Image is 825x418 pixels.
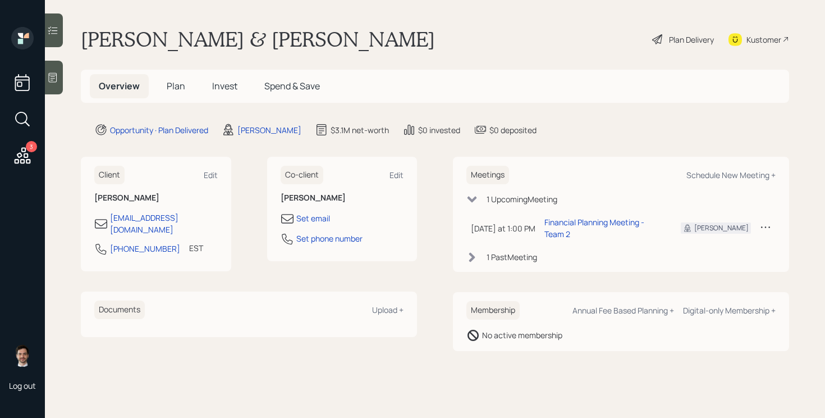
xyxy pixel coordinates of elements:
div: $0 deposited [489,124,537,136]
div: EST [189,242,203,254]
img: jonah-coleman-headshot.png [11,344,34,367]
div: Set email [296,212,330,224]
span: Invest [212,80,237,92]
div: Opportunity · Plan Delivered [110,124,208,136]
div: 1 Upcoming Meeting [487,193,557,205]
div: [PERSON_NAME] [694,223,749,233]
h6: [PERSON_NAME] [281,193,404,203]
div: $3.1M net-worth [331,124,389,136]
div: Upload + [372,305,404,315]
div: [PERSON_NAME] [237,124,301,136]
span: Spend & Save [264,80,320,92]
div: No active membership [482,329,562,341]
h6: Documents [94,301,145,319]
div: Financial Planning Meeting - Team 2 [544,216,663,240]
div: Kustomer [746,34,781,46]
div: [PHONE_NUMBER] [110,243,180,255]
div: Annual Fee Based Planning + [572,305,674,316]
div: 1 Past Meeting [487,251,537,263]
div: Plan Delivery [669,34,714,46]
div: Edit [204,170,218,180]
h6: [PERSON_NAME] [94,193,218,203]
div: Digital-only Membership + [683,305,776,316]
span: Overview [99,80,140,92]
div: $0 invested [418,124,460,136]
div: [EMAIL_ADDRESS][DOMAIN_NAME] [110,212,218,235]
h6: Meetings [466,166,509,184]
span: Plan [167,80,185,92]
div: Log out [9,380,36,391]
h1: [PERSON_NAME] & [PERSON_NAME] [81,27,435,52]
div: [DATE] at 1:00 PM [471,222,535,234]
div: Edit [389,170,404,180]
h6: Co-client [281,166,323,184]
h6: Client [94,166,125,184]
h6: Membership [466,301,520,320]
div: Schedule New Meeting + [686,170,776,180]
div: Set phone number [296,233,363,244]
div: 3 [26,141,37,152]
